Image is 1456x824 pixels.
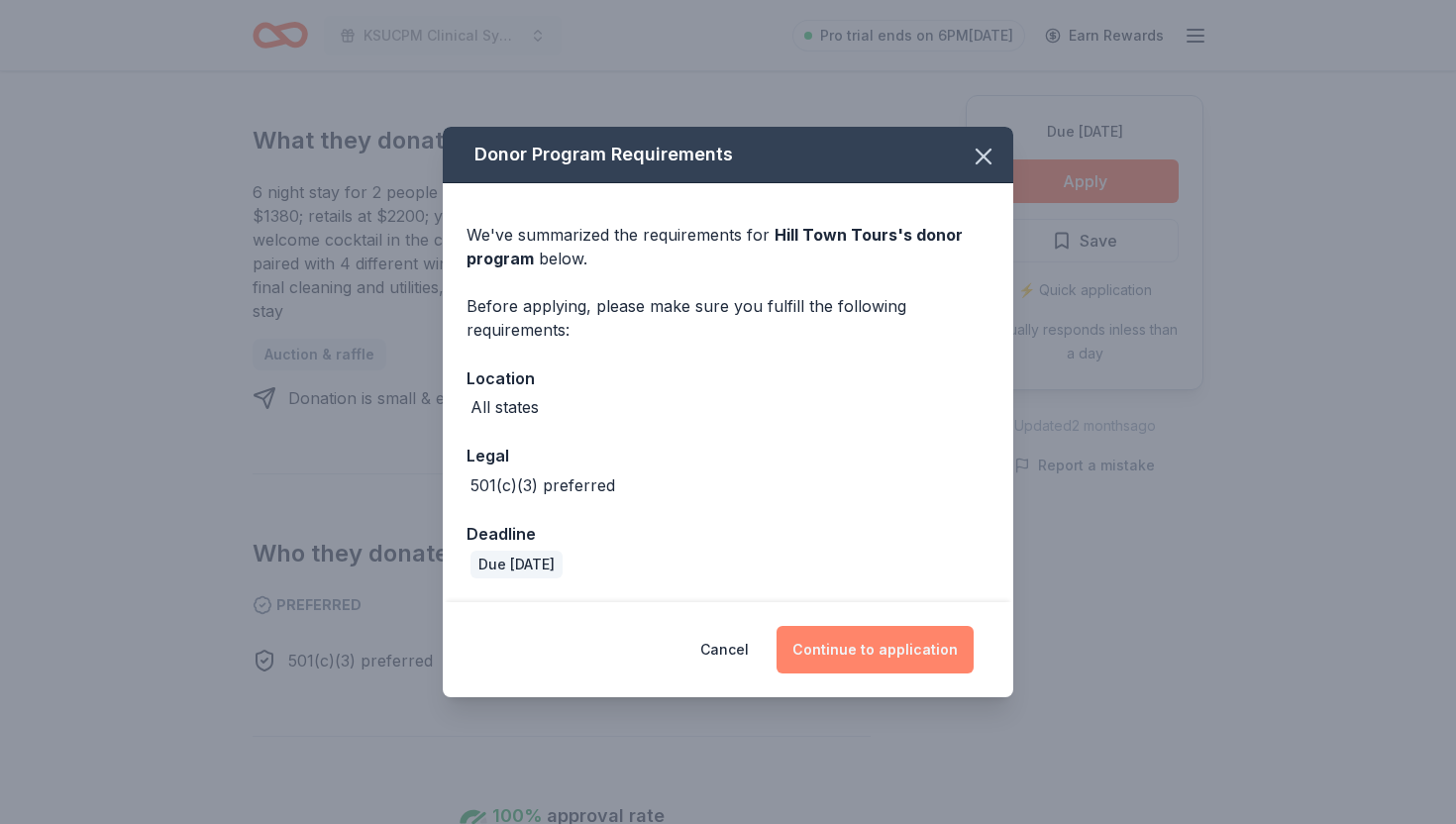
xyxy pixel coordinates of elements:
div: Legal [467,443,989,468]
div: Before applying, please make sure you fulfill the following requirements: [467,294,989,342]
div: Deadline [467,521,989,547]
div: We've summarized the requirements for below. [467,223,989,270]
div: 501(c)(3) preferred [470,473,615,497]
button: Cancel [700,626,749,673]
div: Donor Program Requirements [443,127,1013,183]
div: Location [467,365,989,391]
button: Continue to application [777,626,974,673]
div: All states [470,395,539,419]
div: Due [DATE] [470,551,563,578]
